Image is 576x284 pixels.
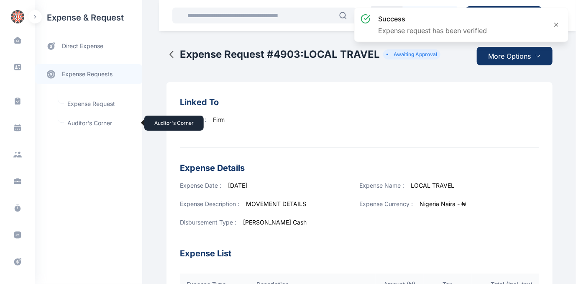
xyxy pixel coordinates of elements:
[243,219,307,226] span: [PERSON_NAME] Cash
[35,57,142,84] div: expense requests
[180,219,236,226] span: Disbursement Type :
[62,115,138,131] a: Auditor's CornerAuditor's Corner
[411,182,455,189] span: LOCAL TRAVEL
[180,182,221,189] span: Expense Date :
[228,182,247,189] span: [DATE]
[378,26,487,36] p: Expense request has been verified
[35,64,142,84] a: expense requests
[180,48,380,61] h2: Expense Request # 4903 : LOCAL TRAVEL
[62,115,138,131] span: Auditor's Corner
[166,40,440,69] button: Expense Request #4903:LOCAL TRAVELAwaiting Approval
[35,35,142,57] a: direct expense
[378,14,487,24] h3: success
[387,51,437,58] li: Awaiting Approval
[360,200,413,207] span: Expense Currency :
[420,200,466,207] span: Nigeria Naira - ₦
[180,116,206,123] span: Billed To :
[62,96,138,112] a: Expense Request
[180,237,539,260] h3: Expense List
[62,42,103,51] span: direct expense
[180,96,539,109] h3: Linked To
[213,116,225,123] span: Firm
[360,182,404,189] span: Expense Name :
[489,51,531,61] span: More Options
[246,200,306,207] span: MOVEMENT DETAILS
[180,161,539,175] h3: Expense Details
[180,200,239,207] span: Expense Description :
